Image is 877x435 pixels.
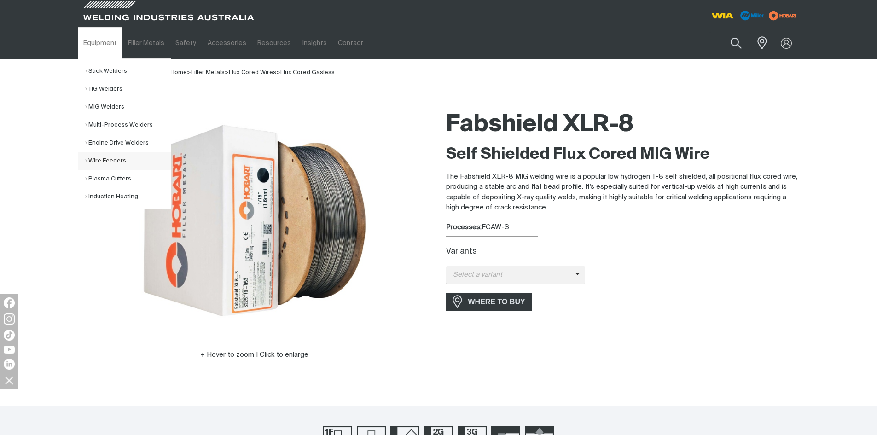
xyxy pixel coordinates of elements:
nav: Main [78,27,619,59]
input: Product name or item number... [709,32,751,54]
a: Safety [170,27,202,59]
a: Filler Metals [191,70,225,75]
span: > [187,70,191,75]
strong: Processes: [446,224,482,231]
h1: Fabshield XLR-8 [446,110,800,140]
a: Resources [252,27,296,59]
ul: Equipment Submenu [78,58,171,209]
a: Home [170,69,187,75]
img: TikTok [4,330,15,341]
a: Accessories [202,27,252,59]
a: Flux Cored Wires [229,70,276,75]
img: LinkedIn [4,359,15,370]
a: Plasma Cutters [85,170,171,188]
span: WHERE TO BUY [462,295,531,309]
img: hide socials [1,372,17,388]
img: Instagram [4,313,15,325]
a: Engine Drive Welders [85,134,171,152]
a: Flux Cored Gasless [280,70,335,75]
label: Variants [446,248,476,255]
a: Contact [332,27,369,59]
h2: Self Shielded Flux Cored MIG Wire [446,145,800,165]
img: Fabshield XLR-8 [139,105,370,336]
span: > [225,70,229,75]
a: Multi-Process Welders [85,116,171,134]
img: Facebook [4,297,15,308]
button: Hover to zoom | Click to enlarge [195,349,314,360]
a: WHERE TO BUY [446,293,532,310]
div: FCAW-S [446,222,800,233]
img: miller [766,9,800,23]
a: Wire Feeders [85,152,171,170]
span: Home [170,70,187,75]
a: MIG Welders [85,98,171,116]
p: The Fabshield XLR-8 MIG welding wire is a popular low hydrogen T-8 self shielded, all positional ... [446,172,800,213]
span: Select a variant [446,270,575,280]
a: Equipment [78,27,122,59]
a: Induction Heating [85,188,171,206]
button: Search products [720,32,752,54]
a: Filler Metals [122,27,170,59]
img: YouTube [4,346,15,354]
a: Insights [296,27,332,59]
a: TIG Welders [85,80,171,98]
a: Stick Welders [85,62,171,80]
span: > [276,70,280,75]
